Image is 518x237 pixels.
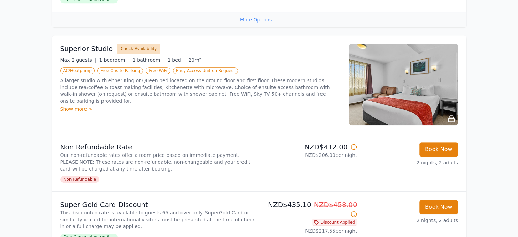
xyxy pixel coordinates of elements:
p: Our non-refundable rates offer a room price based on immediate payment. PLEASE NOTE: These rates ... [60,152,256,172]
p: This discounted rate is available to guests 65 and over only. SuperGold Card or similar type card... [60,209,256,230]
p: A larger studio with either King or Queen bed located on the ground floor and first floor. These ... [60,77,341,104]
span: Free Onsite Parking [97,67,143,74]
span: 20m² [188,57,201,63]
div: More Options ... [52,12,466,27]
span: Discount Applied [312,219,357,226]
span: Free WiFi [146,67,170,74]
button: Book Now [419,142,458,157]
p: Non Refundable Rate [60,142,256,152]
button: Check Availability [117,44,160,54]
span: 1 bedroom | [99,57,130,63]
p: NZD$217.55 per night [262,227,357,234]
p: NZD$412.00 [262,142,357,152]
span: Non Refundable [60,176,100,183]
div: Show more > [60,106,341,113]
p: 2 nights, 2 adults [363,217,458,224]
p: 2 nights, 2 adults [363,159,458,166]
span: NZD$458.00 [314,201,357,209]
span: Easy Access Unit on Request [173,67,238,74]
span: 1 bathroom | [132,57,165,63]
p: NZD$435.10 [262,200,357,219]
button: Book Now [419,200,458,214]
span: Max 2 guests | [60,57,97,63]
p: NZD$206.00 per night [262,152,357,159]
span: 1 bed | [168,57,186,63]
h3: Superior Studio [60,44,113,54]
p: Super Gold Card Discount [60,200,256,209]
span: AC/Heatpump [60,67,95,74]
